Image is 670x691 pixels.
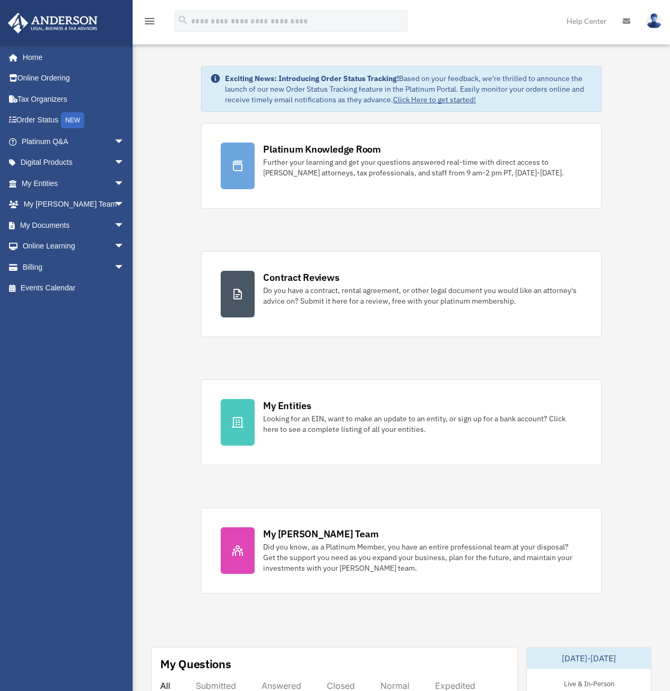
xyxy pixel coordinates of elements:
a: menu [143,19,156,28]
a: Click Here to get started! [393,95,476,104]
div: Did you know, as a Platinum Member, you have an entire professional team at your disposal? Get th... [263,542,581,573]
img: User Pic [646,13,662,29]
div: My Entities [263,399,311,412]
div: Contract Reviews [263,271,339,284]
a: Tax Organizers [7,88,141,110]
span: arrow_drop_down [114,215,135,236]
div: Closed [327,680,355,691]
strong: Exciting News: Introducing Order Status Tracking! [225,74,399,83]
div: Answered [262,680,301,691]
div: Submitted [196,680,236,691]
div: NEW [61,112,84,128]
a: Billingarrow_drop_down [7,256,141,278]
div: Normal [380,680,410,691]
div: Further your learning and get your questions answered real-time with direct access to [PERSON_NAM... [263,157,581,178]
div: My Questions [160,656,231,672]
span: arrow_drop_down [114,173,135,194]
a: Platinum Q&Aarrow_drop_down [7,131,141,152]
div: My [PERSON_NAME] Team [263,527,378,541]
a: Digital Productsarrow_drop_down [7,152,141,173]
div: Looking for an EIN, want to make an update to an entity, or sign up for a bank account? Click her... [263,413,581,435]
a: My Documentsarrow_drop_down [7,215,141,236]
a: Platinum Knowledge Room Further your learning and get your questions answered real-time with dire... [201,123,601,209]
div: Expedited [435,680,475,691]
div: Based on your feedback, we're thrilled to announce the launch of our new Order Status Tracking fe... [225,73,592,105]
img: Anderson Advisors Platinum Portal [5,13,101,33]
a: Contract Reviews Do you have a contract, rental agreement, or other legal document you would like... [201,251,601,337]
div: All [160,680,170,691]
span: arrow_drop_down [114,236,135,258]
span: arrow_drop_down [114,152,135,174]
a: Online Ordering [7,68,141,89]
div: Live & In-Person [555,677,623,688]
div: Do you have a contract, rental agreement, or other legal document you would like an attorney's ad... [263,285,581,306]
a: My [PERSON_NAME] Team Did you know, as a Platinum Member, you have an entire professional team at... [201,508,601,593]
a: My Entities Looking for an EIN, want to make an update to an entity, or sign up for a bank accoun... [201,379,601,465]
a: Home [7,47,135,68]
span: arrow_drop_down [114,131,135,153]
i: search [177,14,189,26]
a: Online Learningarrow_drop_down [7,236,141,257]
div: [DATE]-[DATE] [527,648,651,669]
a: Events Calendar [7,278,141,299]
a: My Entitiesarrow_drop_down [7,173,141,194]
a: Order StatusNEW [7,110,141,131]
span: arrow_drop_down [114,194,135,216]
i: menu [143,15,156,28]
a: My [PERSON_NAME] Teamarrow_drop_down [7,194,141,215]
div: Platinum Knowledge Room [263,143,381,156]
span: arrow_drop_down [114,256,135,278]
